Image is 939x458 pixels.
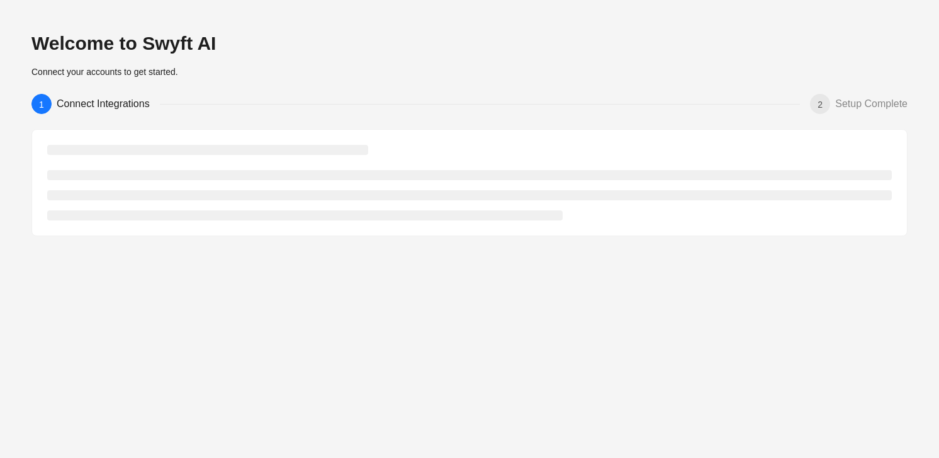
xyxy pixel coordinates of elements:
span: Connect your accounts to get started. [31,67,178,77]
div: Setup Complete [835,94,908,114]
span: 1 [39,100,44,110]
h2: Welcome to Swyft AI [31,31,908,55]
span: 2 [818,100,823,110]
div: Connect Integrations [57,94,160,114]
